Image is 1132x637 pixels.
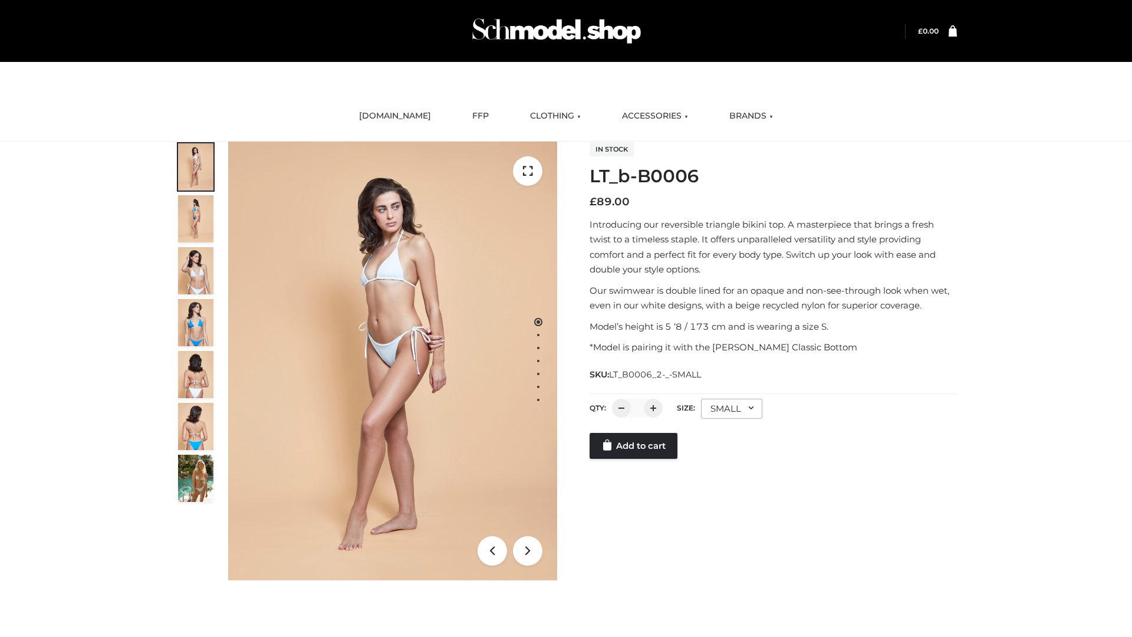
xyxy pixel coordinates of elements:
img: ArielClassicBikiniTop_CloudNine_AzureSky_OW114ECO_7-scaled.jpg [178,351,213,398]
img: Schmodel Admin 964 [468,8,645,54]
img: ArielClassicBikiniTop_CloudNine_AzureSky_OW114ECO_8-scaled.jpg [178,403,213,450]
p: Our swimwear is double lined for an opaque and non-see-through look when wet, even in our white d... [590,283,957,313]
a: [DOMAIN_NAME] [350,103,440,129]
img: ArielClassicBikiniTop_CloudNine_AzureSky_OW114ECO_2-scaled.jpg [178,195,213,242]
img: ArielClassicBikiniTop_CloudNine_AzureSky_OW114ECO_1-scaled.jpg [178,143,213,191]
a: FFP [463,103,498,129]
a: BRANDS [720,103,782,129]
a: Add to cart [590,433,677,459]
span: In stock [590,142,634,156]
a: ACCESSORIES [613,103,697,129]
span: £ [918,27,923,35]
bdi: 89.00 [590,195,630,208]
p: *Model is pairing it with the [PERSON_NAME] Classic Bottom [590,340,957,355]
a: £0.00 [918,27,939,35]
img: Arieltop_CloudNine_AzureSky2.jpg [178,455,213,502]
h1: LT_b-B0006 [590,166,957,187]
span: £ [590,195,597,208]
label: QTY: [590,403,606,412]
p: Model’s height is 5 ‘8 / 173 cm and is wearing a size S. [590,319,957,334]
span: LT_B0006_2-_-SMALL [609,369,701,380]
img: ArielClassicBikiniTop_CloudNine_AzureSky_OW114ECO_1 [228,142,557,580]
label: Size: [677,403,695,412]
div: SMALL [701,399,762,419]
a: CLOTHING [521,103,590,129]
bdi: 0.00 [918,27,939,35]
p: Introducing our reversible triangle bikini top. A masterpiece that brings a fresh twist to a time... [590,217,957,277]
span: SKU: [590,367,702,382]
img: ArielClassicBikiniTop_CloudNine_AzureSky_OW114ECO_4-scaled.jpg [178,299,213,346]
img: ArielClassicBikiniTop_CloudNine_AzureSky_OW114ECO_3-scaled.jpg [178,247,213,294]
